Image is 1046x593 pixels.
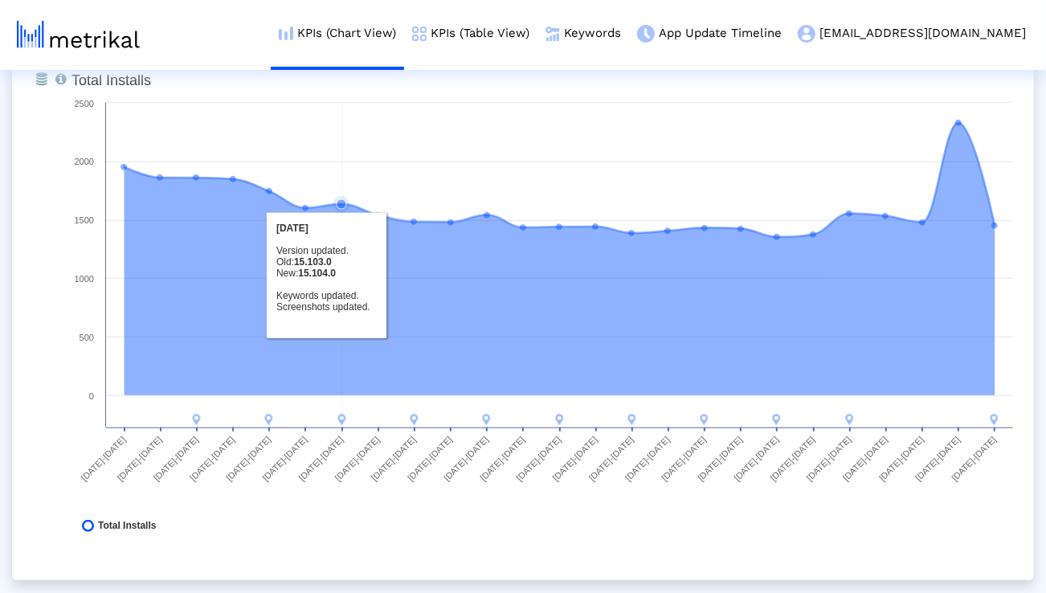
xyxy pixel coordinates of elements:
[587,435,635,483] text: [DATE]-[DATE]
[406,435,454,483] text: [DATE]-[DATE]
[950,435,998,483] text: [DATE]-[DATE]
[370,435,418,483] text: [DATE]-[DATE]
[333,435,382,483] text: [DATE]-[DATE]
[80,333,94,342] text: 500
[877,435,925,483] text: [DATE]-[DATE]
[75,274,94,284] text: 1000
[841,435,889,483] text: [DATE]-[DATE]
[805,435,853,483] text: [DATE]-[DATE]
[913,435,962,483] text: [DATE]-[DATE]
[75,99,94,108] text: 2500
[769,435,817,483] text: [DATE]-[DATE]
[545,27,560,41] img: keywords.png
[152,435,200,483] text: [DATE]-[DATE]
[660,435,708,483] text: [DATE]-[DATE]
[514,435,562,483] text: [DATE]-[DATE]
[798,25,815,43] img: my-account-menu-icon.png
[80,435,128,483] text: [DATE]-[DATE]
[551,435,599,483] text: [DATE]-[DATE]
[296,435,345,483] text: [DATE]-[DATE]
[696,435,744,483] text: [DATE]-[DATE]
[89,391,94,401] text: 0
[623,435,672,483] text: [DATE]-[DATE]
[116,435,164,483] text: [DATE]-[DATE]
[72,72,151,88] tspan: Total Installs
[188,435,236,483] text: [DATE]-[DATE]
[17,21,140,48] img: metrical-logo-light.png
[732,435,780,483] text: [DATE]-[DATE]
[260,435,308,483] text: [DATE]-[DATE]
[75,215,94,225] text: 1500
[224,435,272,483] text: [DATE]-[DATE]
[478,435,526,483] text: [DATE]-[DATE]
[98,520,156,532] span: Total Installs
[75,157,94,166] text: 2000
[279,27,293,40] img: kpi-chart-menu-icon.png
[412,27,427,41] img: kpi-table-menu-icon.png
[442,435,490,483] text: [DATE]-[DATE]
[637,25,655,43] img: app-update-menu-icon.png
